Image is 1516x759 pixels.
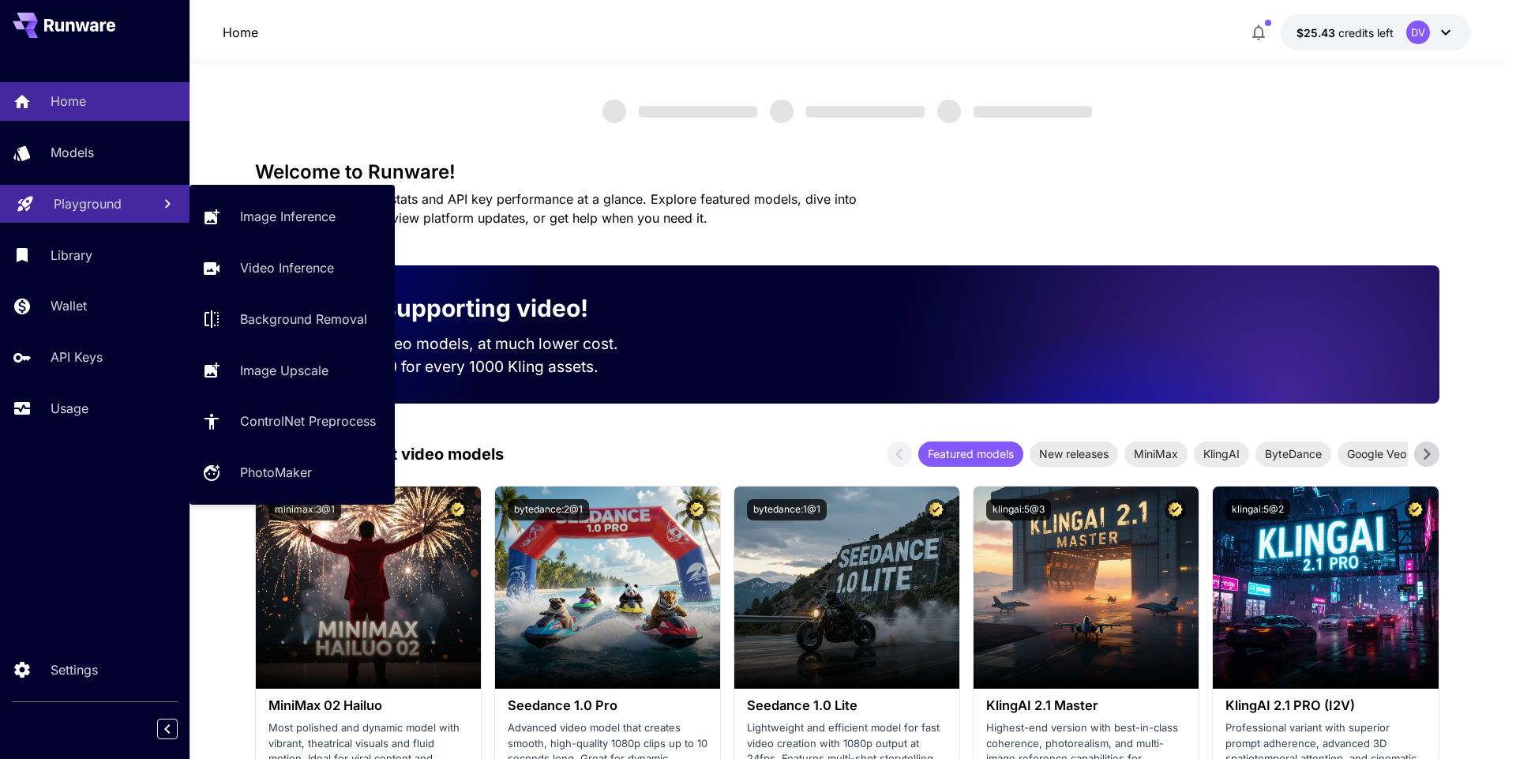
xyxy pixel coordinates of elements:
p: Save up to $500 for every 1000 Kling assets. [280,355,648,378]
p: Models [51,143,94,162]
p: Image Upscale [240,361,328,380]
h3: Welcome to Runware! [255,161,1439,183]
button: bytedance:1@1 [747,499,827,520]
button: Certified Model – Vetted for best performance and includes a commercial license. [686,499,707,520]
button: Collapse sidebar [157,719,178,739]
span: Check out your usage stats and API key performance at a glance. Explore featured models, dive int... [255,191,857,226]
p: Background Removal [240,310,367,329]
p: Wallet [51,296,87,315]
button: Certified Model – Vetted for best performance and includes a commercial license. [1165,499,1186,520]
img: alt [256,487,481,689]
a: Video Inference [189,249,395,287]
h3: KlingAI 2.1 Master [986,698,1186,713]
button: Certified Model – Vetted for best performance and includes a commercial license. [1405,499,1426,520]
span: Featured models [918,445,1023,462]
p: Home [223,23,258,42]
button: minimax:3@1 [268,499,341,520]
div: $25.43186 [1296,24,1394,41]
p: Settings [51,660,98,679]
p: Library [51,246,92,265]
button: Certified Model – Vetted for best performance and includes a commercial license. [447,499,468,520]
span: $25.43 [1296,26,1338,39]
h3: Seedance 1.0 Pro [508,698,707,713]
span: KlingAI [1194,445,1249,462]
span: Google Veo [1338,445,1416,462]
p: Video Inference [240,258,334,277]
a: Image Inference [189,197,395,236]
button: klingai:5@2 [1225,499,1290,520]
button: klingai:5@3 [986,499,1051,520]
button: $25.43186 [1281,14,1471,51]
button: Certified Model – Vetted for best performance and includes a commercial license. [925,499,947,520]
nav: breadcrumb [223,23,258,42]
img: alt [734,487,959,689]
p: Usage [51,399,88,418]
img: alt [495,487,720,689]
img: alt [1213,487,1438,689]
span: MiniMax [1124,445,1188,462]
p: PhotoMaker [240,463,312,482]
div: Collapse sidebar [169,715,189,743]
span: credits left [1338,26,1394,39]
button: bytedance:2@1 [508,499,589,520]
p: ControlNet Preprocess [240,411,376,430]
img: alt [974,487,1199,689]
p: API Keys [51,348,103,366]
div: DV [1406,21,1430,44]
h3: KlingAI 2.1 PRO (I2V) [1225,698,1425,713]
a: Image Upscale [189,351,395,389]
h3: MiniMax 02 Hailuo [268,698,468,713]
p: Now supporting video! [325,291,588,326]
p: Playground [54,194,122,213]
a: ControlNet Preprocess [189,402,395,441]
p: Home [51,92,86,111]
a: PhotoMaker [189,453,395,492]
h3: Seedance 1.0 Lite [747,698,947,713]
a: Background Removal [189,300,395,339]
span: New releases [1030,445,1118,462]
p: Image Inference [240,207,336,226]
p: Run the best video models, at much lower cost. [280,333,648,355]
span: ByteDance [1255,445,1331,462]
